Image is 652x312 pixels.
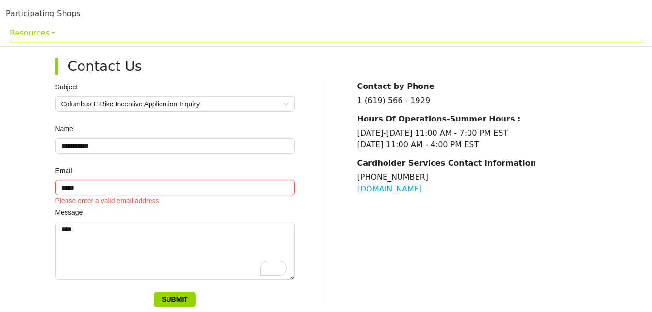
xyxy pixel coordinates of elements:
div: Please enter a valid email address [55,195,295,206]
textarea: To enrich screen reader interactions, please activate Accessibility in Grammarly extension settings [55,222,295,280]
h3: Contact Us [68,58,587,75]
a: Participating Shops [6,9,81,18]
a: [DOMAIN_NAME] [357,184,422,193]
button: Submit [154,292,196,307]
strong: Cardholder Services Contact Information [357,158,536,168]
label: Email [55,165,79,176]
a: Resources [10,23,642,42]
input: Email [55,180,295,195]
label: Subject [55,82,85,92]
p: [DATE]-[DATE] 11:00 AM - 7:00 PM EST [DATE] 11:00 AM - 4:00 PM EST [357,127,597,151]
p: 1 (619) 566 - 1929 [357,95,597,106]
span: Submit [162,294,188,305]
strong: Contact by Phone [357,82,435,91]
input: Name [55,138,295,154]
strong: Hours Of Operations-Summer Hours : [357,114,521,123]
p: [PHONE_NUMBER] [357,172,597,195]
label: Message [55,207,90,218]
label: Name [55,123,80,134]
span: Columbus E-Bike Incentive Application Inquiry [61,97,289,111]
